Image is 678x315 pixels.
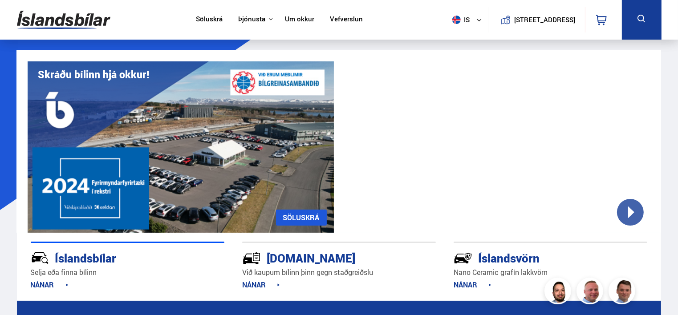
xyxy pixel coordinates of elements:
[31,280,69,290] a: NÁNAR
[242,249,261,267] img: tr5P-W3DuiFaO7aO.svg
[449,7,489,33] button: is
[31,249,49,267] img: JRvxyua_JYH6wB4c.svg
[276,210,327,226] a: SÖLUSKRÁ
[518,16,572,24] button: [STREET_ADDRESS]
[31,250,193,265] div: Íslandsbílar
[28,61,334,233] img: eKx6w-_Home_640_.png
[31,267,224,278] p: Selja eða finna bílinn
[17,5,110,34] img: G0Ugv5HjCgRt.svg
[242,267,436,278] p: Við kaupum bílinn þinn gegn staðgreiðslu
[452,16,461,24] img: svg+xml;base64,PHN2ZyB4bWxucz0iaHR0cDovL3d3dy53My5vcmcvMjAwMC9zdmciIHdpZHRoPSI1MTIiIGhlaWdodD0iNT...
[546,279,572,306] img: nhp88E3Fdnt1Opn2.png
[610,279,637,306] img: FbJEzSuNWCJXmdc-.webp
[285,15,314,24] a: Um okkur
[196,15,223,24] a: Söluskrá
[454,249,472,267] img: -Svtn6bYgwAsiwNX.svg
[330,15,363,24] a: Vefverslun
[449,16,471,24] span: is
[454,250,616,265] div: Íslandsvörn
[238,15,265,24] button: Þjónusta
[242,250,404,265] div: [DOMAIN_NAME]
[578,279,605,306] img: siFngHWaQ9KaOqBr.png
[454,280,491,290] a: NÁNAR
[38,69,150,81] h1: Skráðu bílinn hjá okkur!
[242,280,280,290] a: NÁNAR
[494,7,580,32] a: [STREET_ADDRESS]
[7,4,34,30] button: Opna LiveChat spjallviðmót
[454,267,647,278] p: Nano Ceramic grafín lakkvörn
